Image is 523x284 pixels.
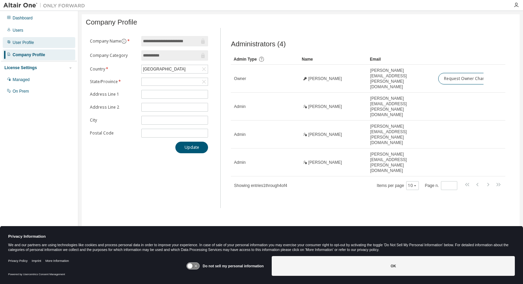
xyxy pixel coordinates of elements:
span: Admin [234,104,245,109]
span: [PERSON_NAME][EMAIL_ADDRESS][PERSON_NAME][DOMAIN_NAME] [370,124,432,145]
span: [PERSON_NAME][EMAIL_ADDRESS][PERSON_NAME][DOMAIN_NAME] [370,152,432,173]
div: License Settings [4,65,37,70]
div: Users [13,28,23,33]
span: [PERSON_NAME] [308,160,342,165]
label: State/Province [90,79,137,84]
div: [GEOGRAPHIC_DATA] [142,65,208,73]
span: [PERSON_NAME][EMAIL_ADDRESS][PERSON_NAME][DOMAIN_NAME] [370,96,432,117]
div: Name [302,54,364,65]
span: [PERSON_NAME] [308,104,342,109]
span: Owner [234,76,246,81]
span: Company Profile [86,18,137,26]
span: Administrators (4) [231,40,286,48]
span: Items per page [377,181,419,190]
span: [PERSON_NAME] [308,132,342,137]
span: Admin Type [234,57,257,62]
span: [PERSON_NAME][EMAIL_ADDRESS][PERSON_NAME][DOMAIN_NAME] [370,68,432,90]
button: 10 [408,183,417,188]
label: Address Line 1 [90,92,137,97]
div: Company Profile [13,52,45,58]
div: User Profile [13,40,34,45]
span: Showing entries 1 through 4 of 4 [234,183,287,188]
img: Altair One [3,2,89,9]
label: Postal Code [90,130,137,136]
div: [GEOGRAPHIC_DATA] [142,65,187,73]
span: Admin [234,132,245,137]
span: Admin [234,160,245,165]
button: information [121,38,127,44]
div: On Prem [13,89,29,94]
label: Company Name [90,38,137,44]
span: Page n. [425,181,457,190]
div: Dashboard [13,15,33,21]
button: Update [175,142,208,153]
label: Country [90,66,137,72]
label: City [90,117,137,123]
span: [PERSON_NAME] [308,76,342,81]
label: Company Category [90,53,137,58]
label: Address Line 2 [90,105,137,110]
button: Request Owner Change [438,73,496,84]
div: Managed [13,77,30,82]
div: Email [370,54,432,65]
